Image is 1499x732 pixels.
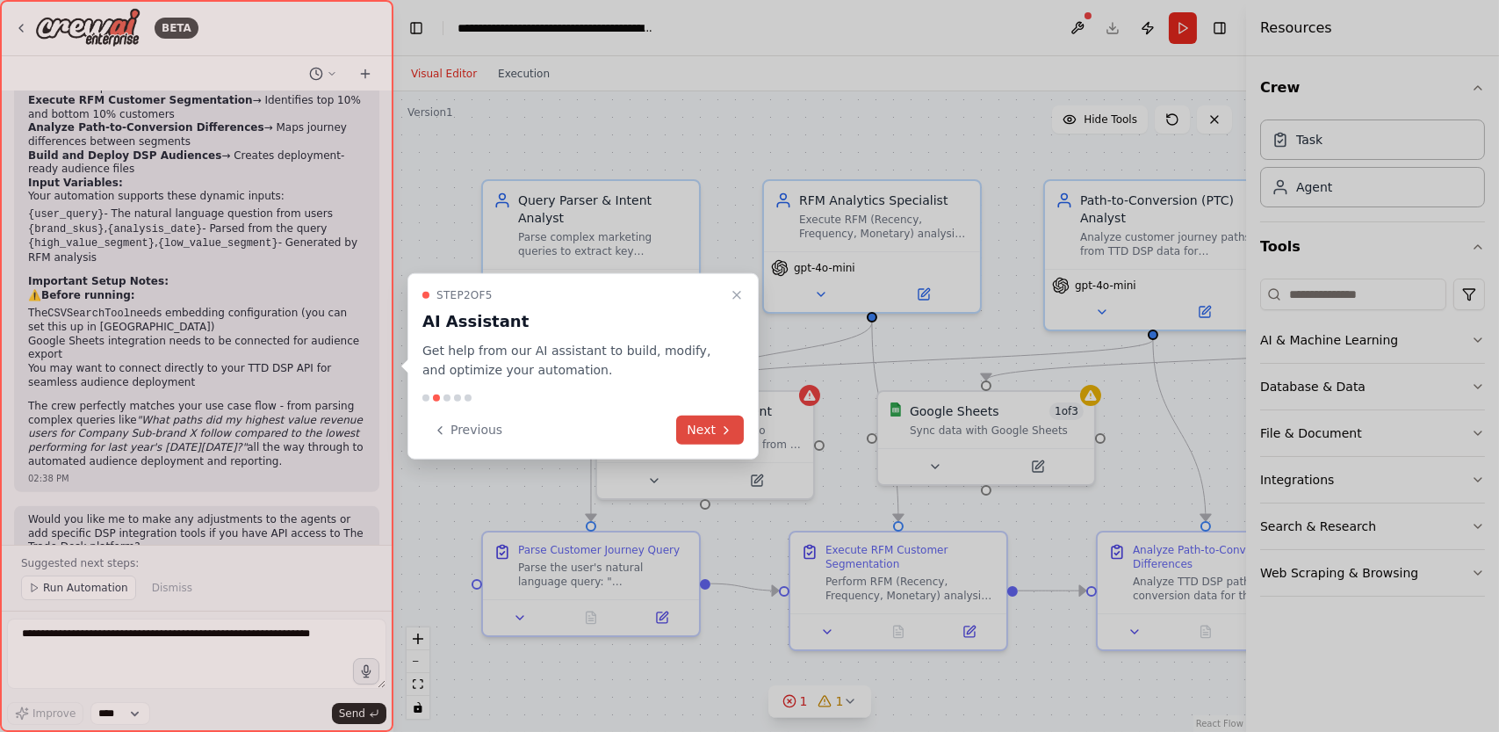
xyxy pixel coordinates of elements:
span: Step 2 of 5 [436,287,493,301]
button: Close walkthrough [726,284,747,305]
button: Next [676,416,744,445]
button: Hide left sidebar [404,16,429,40]
button: Previous [422,416,513,445]
h3: AI Assistant [422,308,723,333]
p: Get help from our AI assistant to build, modify, and optimize your automation. [422,340,723,380]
